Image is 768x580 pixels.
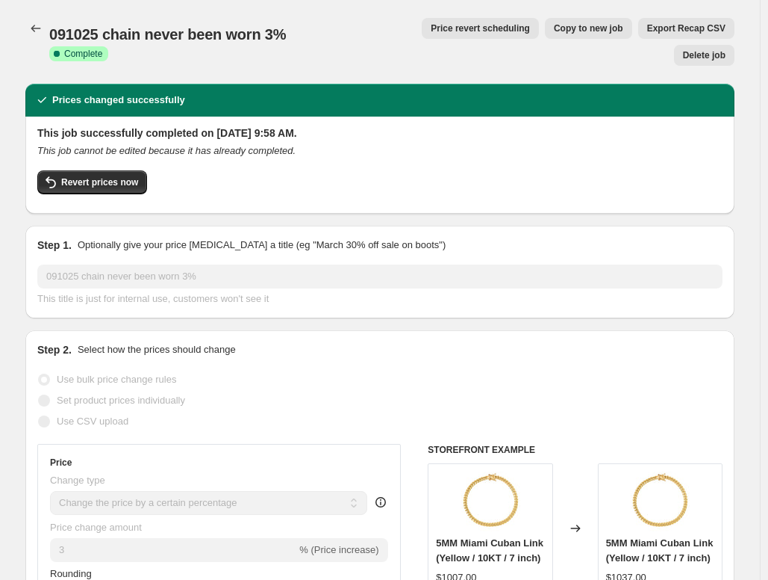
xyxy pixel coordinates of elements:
h3: Price [50,457,72,469]
button: Price change jobs [25,18,46,39]
i: This job cannot be edited because it has already completed. [37,145,296,156]
span: % (Price increase) [299,544,378,555]
span: Export Recap CSV [647,22,725,34]
span: Delete job [683,49,725,61]
span: 5MM Miami Cuban Link (Yellow / 10KT / 7 inch) [606,537,714,564]
span: Copy to new job [554,22,623,34]
h2: This job successfully completed on [DATE] 9:58 AM. [37,126,722,141]
span: Change type [50,475,105,486]
button: Copy to new job [545,18,632,39]
span: This title is just for internal use, customers won't see it [37,293,269,304]
img: MIAMI5MM_c611d693-d752-4eaf-8cdc-58993760fee7_80x.jpg [630,472,690,531]
button: Export Recap CSV [638,18,734,39]
h6: STOREFRONT EXAMPLE [428,444,722,456]
span: Use bulk price change rules [57,374,176,385]
span: Price revert scheduling [431,22,530,34]
span: Rounding [50,568,92,579]
span: 091025 chain never been worn 3% [49,26,286,43]
input: 30% off holiday sale [37,265,722,289]
button: Delete job [674,45,734,66]
img: MIAMI5MM_c611d693-d752-4eaf-8cdc-58993760fee7_80x.jpg [461,472,520,531]
p: Select how the prices should change [78,342,236,357]
h2: Step 2. [37,342,72,357]
h2: Prices changed successfully [52,93,185,108]
p: Optionally give your price [MEDICAL_DATA] a title (eg "March 30% off sale on boots") [78,238,446,253]
button: Revert prices now [37,170,147,194]
span: Revert prices now [61,176,138,188]
h2: Step 1. [37,238,72,253]
div: help [373,495,388,510]
span: Price change amount [50,522,142,533]
button: Price revert scheduling [422,18,539,39]
span: Complete [64,48,102,60]
span: Set product prices individually [57,395,185,406]
input: -15 [50,538,296,562]
span: Use CSV upload [57,416,128,427]
span: 5MM Miami Cuban Link (Yellow / 10KT / 7 inch) [436,537,543,564]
